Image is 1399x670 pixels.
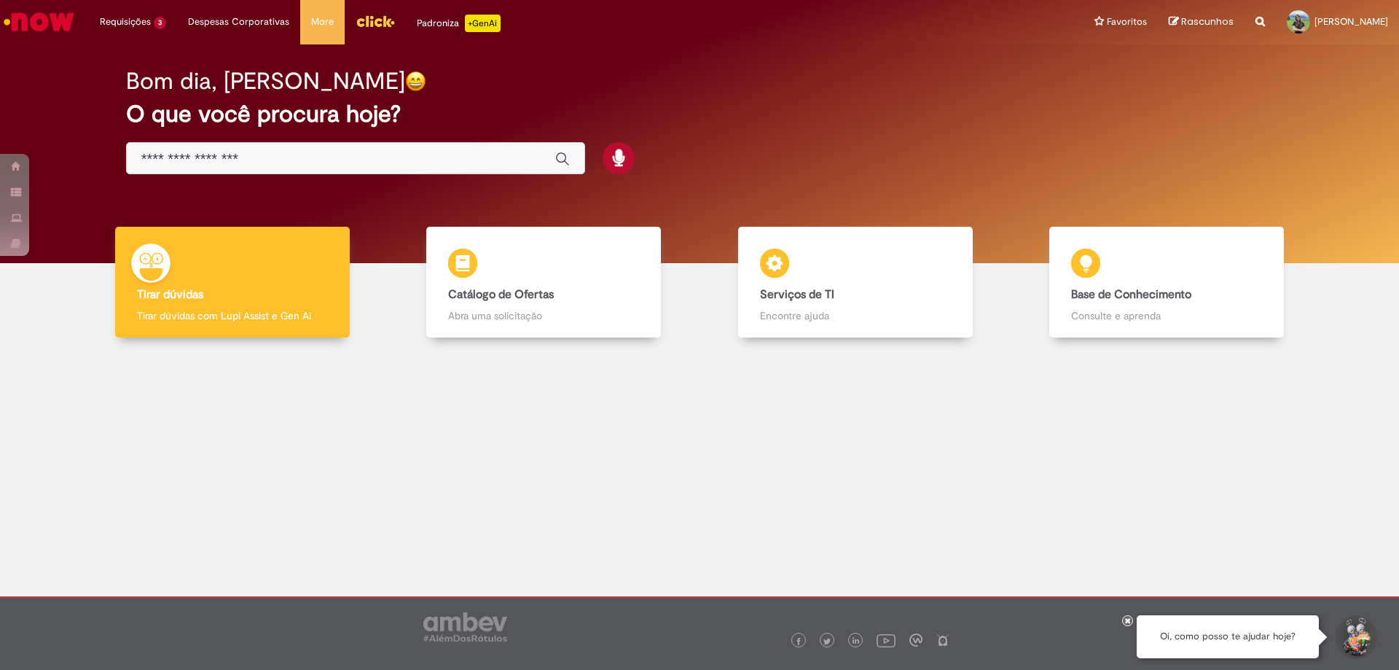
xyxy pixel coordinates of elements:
img: logo_footer_workplace.png [909,634,922,647]
p: Tirar dúvidas com Lupi Assist e Gen Ai [137,308,328,323]
span: [PERSON_NAME] [1314,15,1388,28]
h2: Bom dia, [PERSON_NAME] [126,69,405,94]
span: Rascunhos [1181,15,1234,28]
b: Catálogo de Ofertas [448,287,554,302]
a: Tirar dúvidas Tirar dúvidas com Lupi Assist e Gen Ai [77,227,388,338]
p: Consulte e aprenda [1071,308,1262,323]
b: Tirar dúvidas [137,287,203,302]
img: logo_footer_linkedin.png [853,637,860,646]
div: Padroniza [417,15,501,32]
b: Serviços de TI [760,287,834,302]
a: Catálogo de Ofertas Abra uma solicitação [388,227,700,338]
img: click_logo_yellow_360x200.png [356,10,395,32]
h2: O que você procura hoje? [126,101,1274,127]
span: 3 [154,17,166,29]
a: Base de Conhecimento Consulte e aprenda [1011,227,1323,338]
b: Base de Conhecimento [1071,287,1191,302]
div: Oi, como posso te ajudar hoje? [1137,615,1319,658]
img: ServiceNow [1,7,77,36]
a: Rascunhos [1169,15,1234,29]
p: +GenAi [465,15,501,32]
img: logo_footer_youtube.png [877,631,896,650]
img: happy-face.png [405,71,426,92]
p: Abra uma solicitação [448,308,639,323]
p: Encontre ajuda [760,308,951,323]
button: Iniciar Conversa de Suporte [1333,615,1377,659]
img: logo_footer_ambev_rotulo_gray.png [423,612,507,642]
span: More [311,15,334,29]
span: Requisições [100,15,151,29]
img: logo_footer_twitter.png [823,638,831,645]
img: logo_footer_facebook.png [795,638,802,645]
img: logo_footer_naosei.png [936,634,949,647]
span: Favoritos [1107,15,1147,29]
a: Serviços de TI Encontre ajuda [699,227,1011,338]
span: Despesas Corporativas [188,15,289,29]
